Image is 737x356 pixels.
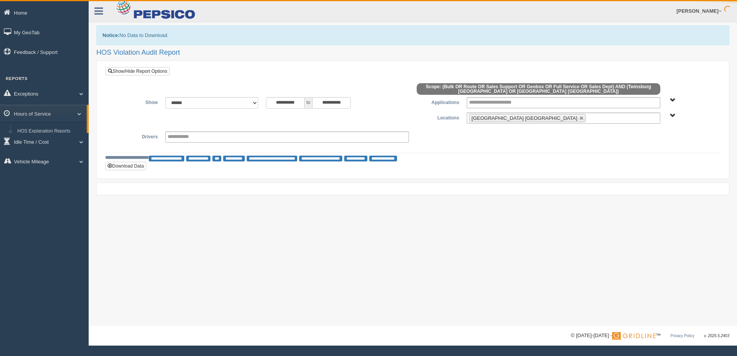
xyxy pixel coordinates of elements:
span: v. 2025.5.2403 [704,334,729,338]
div: © [DATE]-[DATE] - ™ [571,332,729,340]
span: to [305,97,312,109]
img: Gridline [612,332,656,340]
b: Notice: [103,32,119,38]
a: Privacy Policy [670,334,694,338]
label: Applications [413,97,463,106]
div: No Data to Download. [96,25,729,45]
span: Scope: (Bulk OR Route OR Sales Support OR Geobox OR Full Service OR Sales Dept) AND (Twinsburg [G... [417,83,660,95]
a: Show/Hide Report Options [106,67,170,76]
label: Show [111,97,162,106]
span: [GEOGRAPHIC_DATA] [GEOGRAPHIC_DATA] [471,115,577,121]
h2: HOS Violation Audit Report [96,49,729,57]
a: HOS Explanation Reports [14,124,87,138]
button: Download Data [105,162,146,170]
label: Locations [413,113,463,122]
label: Drivers [111,131,162,141]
